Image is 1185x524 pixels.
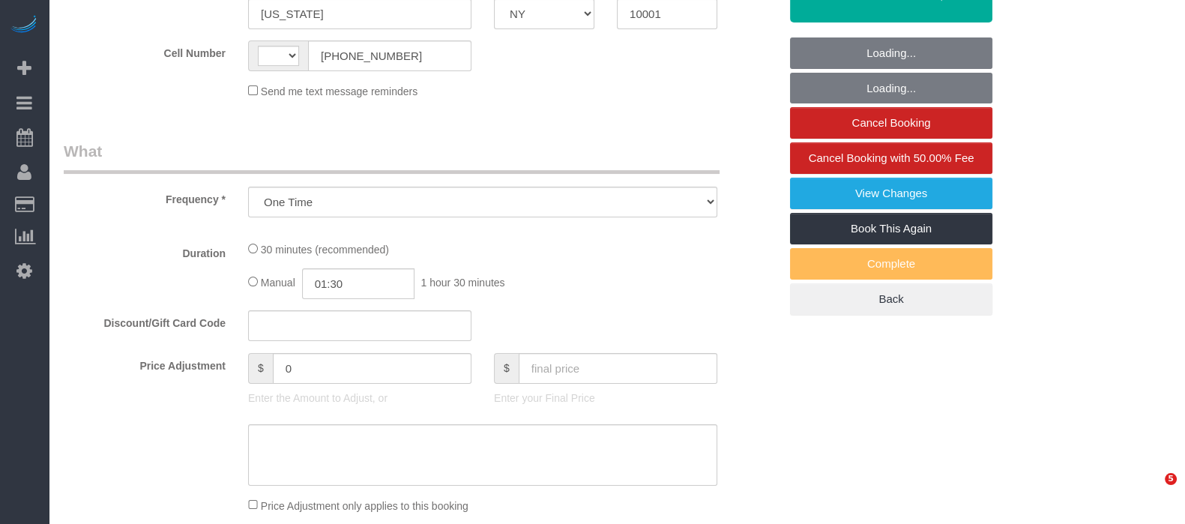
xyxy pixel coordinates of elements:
span: Send me text message reminders [261,85,417,97]
input: final price [519,353,717,384]
a: Cancel Booking [790,107,992,139]
legend: What [64,140,720,174]
span: $ [494,353,519,384]
span: $ [248,353,273,384]
img: Automaid Logo [9,15,39,36]
a: Cancel Booking with 50.00% Fee [790,142,992,174]
input: Cell Number [308,40,471,71]
label: Duration [52,241,237,261]
label: Price Adjustment [52,353,237,373]
span: Manual [261,277,295,289]
label: Cell Number [52,40,237,61]
p: Enter the Amount to Adjust, or [248,391,471,406]
a: View Changes [790,178,992,209]
iframe: Intercom live chat [1134,473,1170,509]
p: Enter your Final Price [494,391,717,406]
span: 30 minutes (recommended) [261,244,389,256]
a: Back [790,283,992,315]
span: Cancel Booking with 50.00% Fee [809,151,974,164]
span: Price Adjustment only applies to this booking [261,499,468,511]
span: 5 [1165,473,1177,485]
label: Frequency * [52,187,237,207]
label: Discount/Gift Card Code [52,310,237,331]
span: 1 hour 30 minutes [420,277,504,289]
a: Book This Again [790,213,992,244]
